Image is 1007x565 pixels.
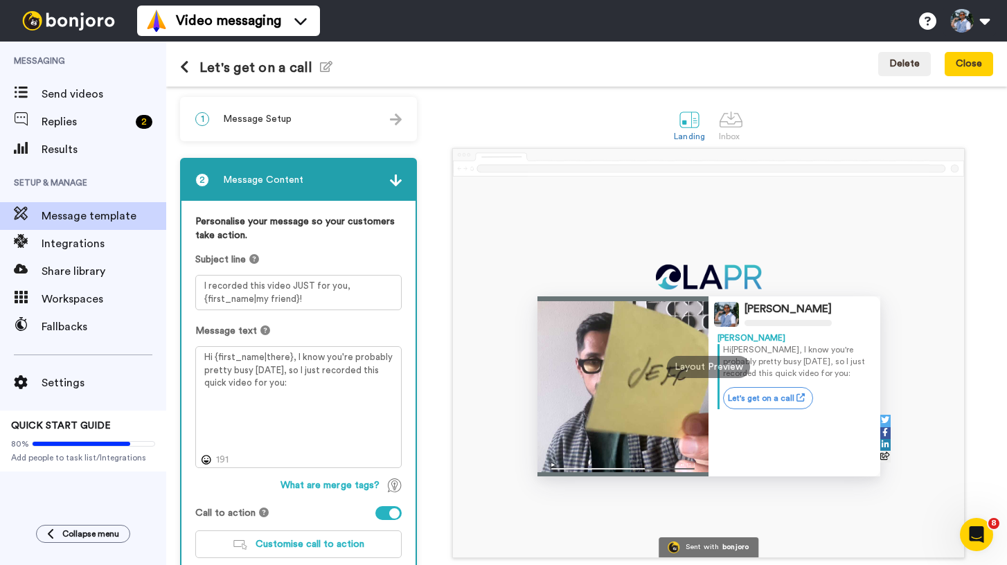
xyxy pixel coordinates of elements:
a: Let's get on a call [723,387,813,409]
img: TagTips.svg [388,478,402,492]
span: 2 [195,173,209,187]
div: [PERSON_NAME] [718,332,871,344]
img: arrow.svg [390,174,402,186]
span: Customise call to action [256,539,364,549]
span: Message template [42,208,166,224]
img: 020f028c-6887-47b2-b1db-2b7bc7155855 [656,264,762,289]
div: Inbox [719,132,743,141]
iframe: Intercom live chat [960,518,993,551]
h1: Let's get on a call [180,60,332,75]
span: 8 [988,518,999,529]
img: bj-logo-header-white.svg [17,11,121,30]
div: [PERSON_NAME] [745,303,832,316]
button: Close [945,52,993,77]
span: Message Content [223,173,303,187]
span: Add people to task list/Integrations [11,452,155,463]
span: Send videos [42,86,166,102]
img: vm-color.svg [145,10,168,32]
img: player-controls-full.svg [537,456,709,476]
div: 2 [136,115,152,129]
span: Replies [42,114,130,130]
button: Collapse menu [36,525,130,543]
label: Personalise your message so your customers take action. [195,215,402,242]
span: Fallbacks [42,319,166,335]
div: Sent with [686,544,719,551]
button: Delete [878,52,931,77]
span: Share library [42,263,166,280]
img: Profile Image [714,302,739,327]
img: customiseCTA.svg [233,540,247,550]
span: Message Setup [223,112,292,126]
span: Results [42,141,166,158]
div: Layout Preview [667,356,750,378]
p: Hi [PERSON_NAME] , I know you're probably pretty busy [DATE], so I just recorded this quick video... [723,344,871,379]
span: 80% [11,438,29,449]
span: Call to action [195,506,256,520]
div: 1Message Setup [180,97,417,141]
div: bonjoro [722,544,749,551]
span: Settings [42,375,166,391]
span: Message text [195,324,257,338]
span: What are merge tags? [280,478,380,492]
span: 1 [195,112,209,126]
span: Collapse menu [62,528,119,539]
span: Workspaces [42,291,166,307]
a: Landing [667,100,712,148]
span: Video messaging [176,11,281,30]
textarea: I recorded this video JUST for you, {first_name|my friend}! [195,275,402,310]
textarea: Hi {first_name|there}, I know you're probably pretty busy [DATE], so I just recorded this quick v... [195,346,402,468]
img: arrow.svg [390,114,402,125]
span: Subject line [195,253,246,267]
img: Bonjoro Logo [668,541,680,553]
button: Customise call to action [195,530,402,558]
span: Integrations [42,235,166,252]
div: Landing [674,132,705,141]
span: QUICK START GUIDE [11,421,111,431]
a: Inbox [712,100,750,148]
